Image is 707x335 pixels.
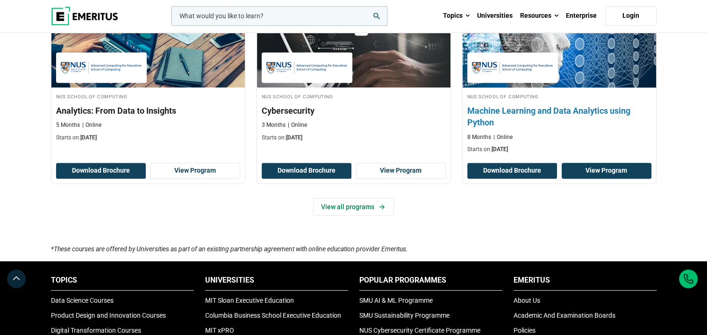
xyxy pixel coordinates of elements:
p: Online [82,121,101,129]
h3: Cybersecurity [262,105,446,117]
a: NUS Cybersecurity Certificate Programme [359,327,480,334]
p: 8 Months [467,133,491,141]
h4: NUS School of Computing [56,92,240,100]
p: Starts on: [262,134,446,142]
p: Online [288,121,307,129]
a: View all programs [313,198,394,216]
a: SMU Sustainability Programme [359,312,450,319]
img: NUS School of Computing [472,57,553,78]
h3: Machine Learning and Data Analytics using Python [467,105,651,128]
h3: Analytics: From Data to Insights [56,105,240,117]
p: Starts on: [467,146,651,153]
a: Digital Transformation Courses [51,327,141,334]
a: MIT Sloan Executive Education [205,297,294,304]
p: Starts on: [56,134,240,142]
a: Policies [514,327,536,334]
input: woocommerce-product-search-field-0 [171,6,387,26]
span: [DATE] [492,146,508,153]
i: *These courses are offered by Universities as part of an existing partnership agreement with onli... [51,245,408,253]
a: Columbia Business School Executive Education [205,312,341,319]
img: NUS School of Computing [266,57,348,78]
span: [DATE] [80,134,97,141]
span: [DATE] [286,134,302,141]
img: NUS School of Computing [61,57,142,78]
p: 5 Months [56,121,80,129]
a: Product Design and Innovation Courses [51,312,166,319]
button: Download Brochure [262,163,351,179]
a: Data Science Courses [51,297,114,304]
a: View Program [356,163,446,179]
a: Academic And Examination Boards [514,312,615,319]
h4: NUS School of Computing [262,92,446,100]
p: Online [493,133,513,141]
a: Login [605,6,657,26]
a: About Us [514,297,540,304]
a: MIT xPRO [205,327,234,334]
button: Download Brochure [56,163,146,179]
a: SMU AI & ML Programme [359,297,433,304]
h4: NUS School of Computing [467,92,651,100]
button: Download Brochure [467,163,557,179]
p: 3 Months [262,121,286,129]
a: View Program [150,163,240,179]
a: View Program [562,163,651,179]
